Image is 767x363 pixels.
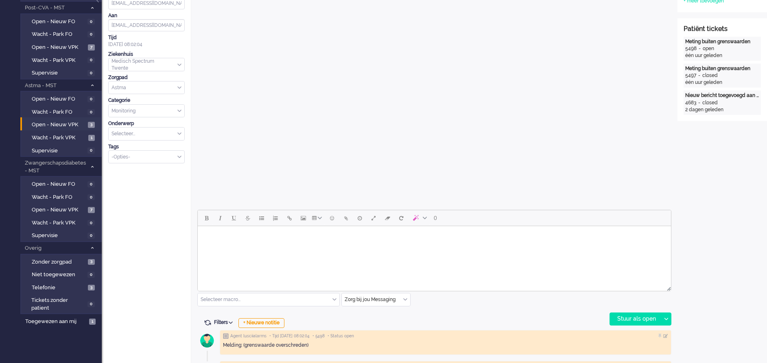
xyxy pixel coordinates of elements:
button: Numbered list [269,211,282,225]
span: 0 [87,109,95,115]
a: Wacht - Park FO 0 [24,29,101,38]
button: Insert/edit link [282,211,296,225]
span: • 5498 [312,333,325,339]
div: Ziekenhuis [108,51,185,58]
button: Bullet list [255,211,269,225]
span: Toegewezen aan mij [25,318,87,326]
div: - [696,99,702,106]
span: Open - Nieuw VPK [32,121,86,129]
img: ic_note_grey.svg [223,333,229,339]
a: Open - Nieuw FO 0 [24,94,101,103]
a: Wacht - Park FO 0 [24,192,101,201]
span: 7 [88,44,95,51]
span: 0 [434,215,437,221]
div: closed [702,99,718,106]
span: 0 [87,31,95,37]
div: Tags [108,143,185,150]
span: 0 [87,147,95,154]
span: 3 [88,122,95,128]
a: Open - Nieuw FO 0 [24,17,101,26]
span: Overig [24,244,87,252]
button: Fullscreen [367,211,380,225]
button: Delay message [353,211,367,225]
button: Clear formatting [380,211,394,225]
button: Strikethrough [241,211,255,225]
span: Zonder zorgpad [32,258,86,266]
a: Niet toegewezen 0 [24,270,101,279]
button: Add attachment [339,211,353,225]
button: Emoticons [325,211,339,225]
div: [DATE] 08:02:04 [108,34,185,48]
span: Wacht - Park FO [32,194,85,201]
a: Supervisie 0 [24,68,101,77]
button: 0 [430,211,441,225]
button: Italic [213,211,227,225]
span: 7 [88,207,95,213]
a: Open - Nieuw VPK 7 [24,42,101,51]
span: Wacht - Park FO [32,108,85,116]
span: Filters [214,319,236,325]
div: Select Tags [108,150,185,164]
div: één uur geleden [685,79,759,86]
span: 0 [87,70,95,76]
span: Supervisie [32,69,85,77]
button: Underline [227,211,241,225]
span: 1 [89,319,96,325]
div: closed [702,72,718,79]
span: 0 [87,220,95,226]
div: Tijd [108,34,185,41]
span: Niet toegewezen [32,271,85,279]
span: 0 [87,272,95,278]
div: Resize [664,284,671,291]
a: Toegewezen aan mij 1 [24,317,102,326]
div: 5497 [685,72,696,79]
div: Zorgpad [108,74,185,81]
span: Open - Nieuw FO [32,95,85,103]
a: Tickets zonder patient 0 [24,295,101,312]
span: Open - Nieuw VPK [32,206,86,214]
button: Bold [199,211,213,225]
button: Reset content [394,211,408,225]
span: • Status open [328,333,354,339]
div: + Nieuwe notitie [238,318,284,328]
img: avatar [197,330,217,351]
div: 4683 [685,99,696,106]
div: 5498 [685,45,697,52]
span: 0 [87,96,95,102]
a: Wacht - Park VPK 0 [24,218,101,227]
span: Telefonie [32,284,86,292]
a: Supervisie 0 [24,146,101,155]
span: Wacht - Park VPK [32,57,85,64]
span: • Tijd [DATE] 08:02:04 [269,333,310,339]
a: Open - Nieuw FO 0 [24,179,101,188]
div: open [703,45,714,52]
span: 0 [87,233,95,239]
span: Agent lusciialarms [230,333,267,339]
div: - [697,45,703,52]
span: Open - Nieuw FO [32,180,85,188]
span: 0 [87,194,95,200]
span: 3 [88,285,95,291]
div: Stuur als open [610,313,661,325]
div: Categorie [108,97,185,104]
span: Zwangerschapsdiabetes - MST [24,159,87,174]
div: Meting buiten grenswaarden [685,38,759,45]
a: Wacht - Park VPK 0 [24,55,101,64]
div: Nieuw bericht toegevoegd aan gesprek [685,92,759,99]
div: Patiënt tickets [684,24,761,34]
div: Meting buiten grenswaarden [685,65,759,72]
div: 2 dagen geleden [685,106,759,113]
span: Supervisie [32,147,85,155]
span: Wacht - Park FO [32,31,85,38]
a: Wacht - Park VPK 1 [24,133,101,142]
span: 3 [88,259,95,265]
span: Astma - MST [24,82,87,90]
a: Open - Nieuw VPK 3 [24,120,101,129]
span: Wacht - Park VPK [32,219,85,227]
div: Melding: (grenswaarde overschreden) [223,342,668,349]
span: 0 [87,181,95,187]
span: Post-CVA - MST [24,4,87,12]
button: Insert/edit image [296,211,310,225]
span: 1 [88,135,95,141]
